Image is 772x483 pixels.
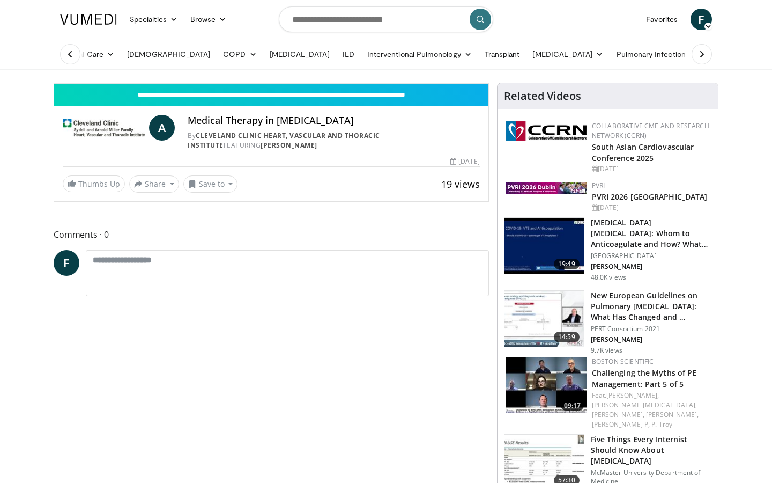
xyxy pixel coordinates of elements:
a: F [691,9,712,30]
h3: New European Guidelines on Pulmonary [MEDICAL_DATA]: What Has Changed and … [591,290,711,323]
img: Cleveland Clinic Heart, Vascular and Thoracic Institute [63,115,145,141]
p: 48.0K views [591,273,626,282]
a: [PERSON_NAME][MEDICAL_DATA], [592,400,697,409]
a: Specialties [123,9,184,30]
a: 19:49 [MEDICAL_DATA] [MEDICAL_DATA]: Whom to Anticoagulate and How? What Agents to… [GEOGRAPHIC_D... [504,217,711,282]
div: By FEATURING [188,131,479,150]
a: PVRI 2026 [GEOGRAPHIC_DATA] [592,192,708,202]
a: ILD [336,43,361,65]
button: Save to [183,175,238,193]
a: Thumbs Up [63,175,125,192]
a: Boston Scientific [592,357,654,366]
a: 09:17 [506,357,587,413]
span: Comments 0 [54,228,489,241]
button: Share [129,175,179,193]
a: 14:59 New European Guidelines on Pulmonary [MEDICAL_DATA]: What Has Changed and … PERT Consortium... [504,290,711,355]
span: 19:49 [554,259,580,269]
a: [PERSON_NAME] [261,141,317,150]
p: [GEOGRAPHIC_DATA] [591,252,711,260]
a: Pulmonary Infection [610,43,703,65]
a: Cleveland Clinic Heart, Vascular and Thoracic Institute [188,131,380,150]
a: Favorites [640,9,684,30]
a: [PERSON_NAME], [592,410,644,419]
p: [PERSON_NAME] [591,262,711,271]
a: PVRI [592,181,605,190]
div: [DATE] [592,164,709,174]
p: [PERSON_NAME] [591,335,711,344]
h3: Five Things Every Internist Should Know About [MEDICAL_DATA] [591,434,711,466]
img: a04ee3ba-8487-4636-b0fb-5e8d268f3737.png.150x105_q85_autocrop_double_scale_upscale_version-0.2.png [506,121,587,141]
h4: Related Videos [504,90,581,103]
a: [PERSON_NAME], [606,391,659,400]
a: Challenging the Myths of PE Management: Part 5 of 5 [592,368,697,389]
a: COPD [217,43,263,65]
a: Interventional Pulmonology [361,43,478,65]
img: 0c0338ca-5dd8-4346-a5ad-18bcc17889a0.150x105_q85_crop-smart_upscale.jpg [504,291,584,347]
a: F [54,250,79,276]
span: 14:59 [554,332,580,342]
img: VuMedi Logo [60,14,117,25]
img: 19d6f46f-fc51-4bbe-aa3f-ab0c4992aa3b.150x105_q85_crop-smart_upscale.jpg [504,218,584,274]
a: Browse [184,9,233,30]
a: Collaborative CME and Research Network (CCRN) [592,121,709,140]
a: [MEDICAL_DATA] [526,43,610,65]
div: [DATE] [450,157,479,166]
a: Transplant [478,43,526,65]
h3: [MEDICAL_DATA] [MEDICAL_DATA]: Whom to Anticoagulate and How? What Agents to… [591,217,711,250]
video-js: Video Player [54,83,488,84]
h4: Medical Therapy in [MEDICAL_DATA] [188,115,479,127]
img: 33783847-ac93-4ca7-89f8-ccbd48ec16ca.webp.150x105_q85_autocrop_double_scale_upscale_version-0.2.jpg [506,182,587,194]
a: [MEDICAL_DATA] [263,43,336,65]
input: Search topics, interventions [279,6,493,32]
img: d3a40690-55f2-4697-9997-82bd166d25a9.150x105_q85_crop-smart_upscale.jpg [506,357,587,413]
p: 9.7K views [591,346,622,355]
div: Feat. [592,391,709,429]
a: P. Troy [651,420,672,429]
a: [PERSON_NAME], [646,410,699,419]
span: 19 views [441,178,480,191]
a: [DEMOGRAPHIC_DATA] [121,43,217,65]
a: [PERSON_NAME] P, [592,420,650,429]
span: 09:17 [561,401,584,411]
div: [DATE] [592,203,709,213]
a: A [149,115,175,141]
p: PERT Consortium 2021 [591,325,711,333]
a: South Asian Cardiovascular Conference 2025 [592,142,694,163]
